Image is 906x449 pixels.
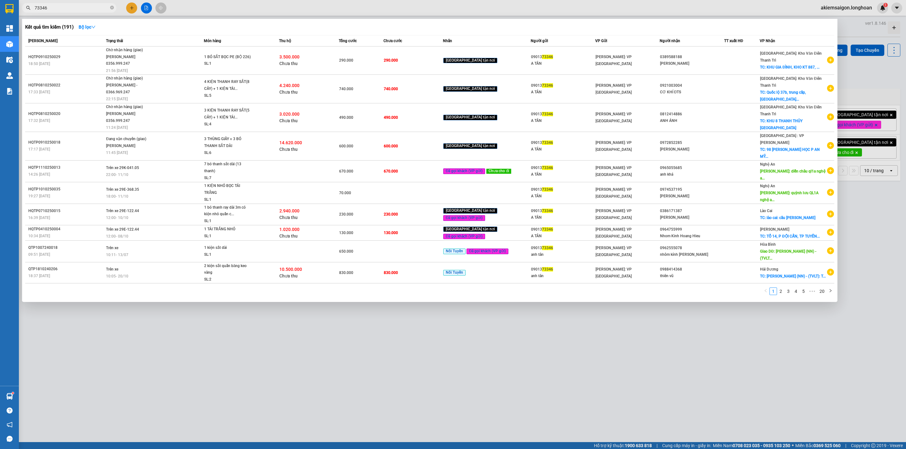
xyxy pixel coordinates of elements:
[106,187,139,192] span: Trên xe 29E-368.35
[827,287,834,295] button: right
[660,146,724,153] div: [PERSON_NAME]
[339,249,353,254] span: 650.000
[204,60,251,67] div: SL: 1
[760,267,778,271] span: Hải Dương
[760,216,815,220] span: TC: lào cai: cầu [PERSON_NAME]
[106,39,123,43] span: Trạng thái
[279,39,291,43] span: Thu hộ
[204,79,251,92] div: 4 KIỆN THANH RAY SẮT(8 CÂY) + 1 KIỆN TẢI...
[542,140,553,145] span: 73346
[764,289,768,293] span: left
[106,246,118,250] span: Trên xe
[35,4,109,11] input: Tìm tên, số ĐT hoặc mã đơn
[660,208,724,214] div: 0386171387
[279,273,298,278] span: Chưa thu
[660,39,680,43] span: Người nhận
[106,104,153,111] div: Chờ nhận hàng (giao)
[279,90,298,95] span: Chưa thu
[770,288,777,295] a: 1
[800,287,807,295] li: 5
[531,140,595,146] div: 09013
[660,233,724,239] div: Nhom Kinh Hoang Hieu
[28,226,104,233] div: HQTP0410250004
[777,288,784,295] a: 2
[279,112,299,117] span: 3.020.000
[204,161,251,174] div: 7 bó thanh sắt dài (13 thanh)
[106,253,128,257] span: 10:11 - 13/07
[762,287,769,295] li: Previous Page
[28,244,104,251] div: QTP1007240018
[760,119,803,130] span: TC: KHU 8 THANH THỦY [GEOGRAPHIC_DATA]
[660,54,724,60] div: 0389588188
[204,92,251,99] div: SL: 5
[542,112,553,116] span: 73346
[106,143,153,150] div: [PERSON_NAME]
[28,54,104,60] div: HQTP0910250029
[531,226,595,233] div: 09013
[818,288,826,295] a: 20
[531,39,548,43] span: Người gửi
[760,39,775,43] span: VP Nhận
[827,167,834,174] span: plus-circle
[28,252,50,257] span: 09:51 [DATE]
[384,87,398,91] span: 740.000
[79,25,96,30] strong: Bộ lọc
[204,226,251,233] div: 1 TẢI TRẮNG NHỎ
[28,172,50,177] span: 14:26 [DATE]
[760,274,826,278] span: TC: [PERSON_NAME] (NN) - (TVLT): T...
[6,72,13,79] img: warehouse-icon
[596,83,632,95] span: [PERSON_NAME]: VP [GEOGRAPHIC_DATA]
[204,196,251,203] div: SL: 1
[106,227,139,232] span: Trên xe 29E-122.44
[443,234,485,239] span: Đã gọi khách (VP gửi)
[660,60,724,67] div: [PERSON_NAME]
[531,214,595,221] div: A TÂN
[531,171,595,178] div: A TÂN
[339,58,353,63] span: 290.000
[279,54,299,59] span: 3.500.000
[531,165,595,171] div: 09013
[106,267,118,271] span: Trên xe
[660,82,724,89] div: 0921003004
[28,194,50,198] span: 19:27 [DATE]
[542,227,553,232] span: 73346
[383,39,402,43] span: Chưa cước
[531,251,595,258] div: anh tân
[792,287,800,295] li: 4
[542,166,553,170] span: 73346
[279,233,298,238] span: Chưa thu
[769,287,777,295] li: 1
[596,112,632,123] span: [PERSON_NAME]: VP [GEOGRAPHIC_DATA]
[807,287,817,295] span: •••
[596,55,632,66] span: [PERSON_NAME]: VP [GEOGRAPHIC_DATA]
[660,171,724,178] div: anh khá
[443,143,497,149] span: [GEOGRAPHIC_DATA] tận nơi
[486,168,512,174] span: Chưa cho đi
[7,436,13,442] span: message
[339,212,353,216] span: 230.000
[542,55,553,59] span: 73346
[660,118,724,124] div: ANH ÁNH
[279,118,298,123] span: Chưa thu
[7,408,13,413] span: question-circle
[204,121,251,128] div: SL: 4
[6,41,13,47] img: warehouse-icon
[6,88,13,95] img: solution-icon
[760,227,789,232] span: [PERSON_NAME]
[724,39,743,43] span: TT xuất HĐ
[28,111,104,117] div: HQTP0810250020
[106,97,128,101] span: 22:15 [DATE]
[531,266,595,273] div: 09013
[660,111,724,118] div: 0812414886
[384,271,398,275] span: 830.000
[807,287,817,295] li: Next 5 Pages
[28,266,104,272] div: QTP1810240206
[25,24,74,30] h3: Kết quả tìm kiếm ( 191 )
[28,164,104,171] div: HQTP1110250013
[542,187,553,192] span: 73346
[531,186,595,193] div: 09013
[339,87,353,91] span: 740.000
[28,147,50,151] span: 17:17 [DATE]
[596,140,632,152] span: [PERSON_NAME]: VP [GEOGRAPHIC_DATA]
